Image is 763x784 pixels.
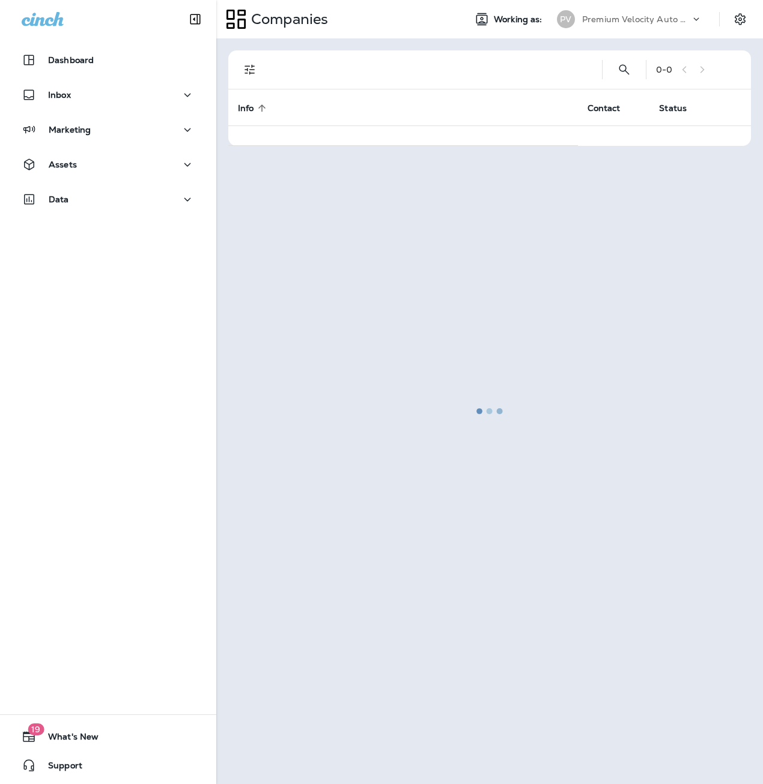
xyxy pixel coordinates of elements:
button: Support [12,753,204,777]
span: Support [36,761,82,775]
button: Settings [729,8,751,30]
button: Marketing [12,118,204,142]
button: Data [12,187,204,211]
div: PV [557,10,575,28]
button: 19What's New [12,725,204,749]
p: Companies [246,10,328,28]
span: 19 [28,723,44,735]
button: Inbox [12,83,204,107]
p: Dashboard [48,55,94,65]
button: Dashboard [12,48,204,72]
p: Inbox [48,90,71,100]
button: Assets [12,152,204,176]
p: Marketing [49,125,91,134]
span: Working as: [494,14,545,25]
span: What's New [36,732,99,746]
p: Assets [49,160,77,169]
button: Collapse Sidebar [178,7,212,31]
p: Data [49,194,69,204]
p: Premium Velocity Auto dba Jiffy Lube [582,14,690,24]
